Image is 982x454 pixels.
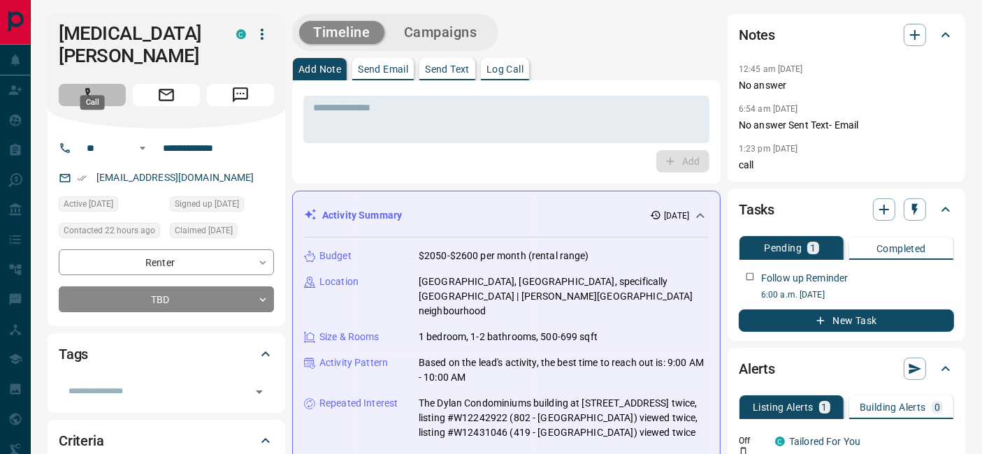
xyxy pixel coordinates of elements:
[739,193,954,226] div: Tasks
[133,84,200,106] span: Email
[298,64,341,74] p: Add Note
[207,84,274,106] span: Message
[59,196,163,216] div: Sun Oct 12 2025
[59,337,274,371] div: Tags
[739,144,798,154] p: 1:23 pm [DATE]
[319,356,388,370] p: Activity Pattern
[419,330,598,344] p: 1 bedroom, 1-2 bathrooms, 500-699 sqft
[59,22,215,67] h1: [MEDICAL_DATA][PERSON_NAME]
[664,210,689,222] p: [DATE]
[739,64,803,74] p: 12:45 am [DATE]
[739,18,954,52] div: Notes
[753,402,814,412] p: Listing Alerts
[775,437,785,446] div: condos.ca
[59,249,274,275] div: Renter
[77,173,87,183] svg: Email Verified
[64,197,113,211] span: Active [DATE]
[80,95,105,110] div: Call
[304,203,709,228] div: Activity Summary[DATE]
[789,436,860,447] a: Tailored For You
[96,172,254,183] a: [EMAIL_ADDRESS][DOMAIN_NAME]
[739,158,954,173] p: call
[319,330,380,344] p: Size & Rooms
[59,84,126,106] span: Call
[59,223,163,242] div: Wed Oct 15 2025
[134,140,151,156] button: Open
[170,196,274,216] div: Sun Oct 12 2025
[486,64,524,74] p: Log Call
[739,118,954,133] p: No answer Sent Text- Email
[419,356,709,385] p: Based on the lead's activity, the best time to reach out is: 9:00 AM - 10:00 AM
[390,21,491,44] button: Campaigns
[170,223,274,242] div: Sun Oct 12 2025
[236,29,246,39] div: condos.ca
[764,243,802,253] p: Pending
[739,104,798,114] p: 6:54 am [DATE]
[739,352,954,386] div: Alerts
[299,21,384,44] button: Timeline
[319,249,352,263] p: Budget
[59,343,88,365] h2: Tags
[358,64,408,74] p: Send Email
[59,286,274,312] div: TBD
[860,402,926,412] p: Building Alerts
[739,358,775,380] h2: Alerts
[739,198,774,221] h2: Tasks
[739,24,775,46] h2: Notes
[761,288,954,301] p: 6:00 a.m. [DATE]
[934,402,940,412] p: 0
[59,430,104,452] h2: Criteria
[425,64,470,74] p: Send Text
[822,402,828,412] p: 1
[175,224,233,237] span: Claimed [DATE]
[419,396,709,440] p: The Dylan Condominiums building at [STREET_ADDRESS] twice, listing #W12242922 (802 - [GEOGRAPHIC_...
[322,208,402,223] p: Activity Summary
[64,224,155,237] span: Contacted 22 hours ago
[739,309,954,332] button: New Task
[739,78,954,93] p: No answer
[876,244,926,254] p: Completed
[419,274,709,318] p: [GEOGRAPHIC_DATA], [GEOGRAPHIC_DATA], specifically [GEOGRAPHIC_DATA] | [PERSON_NAME][GEOGRAPHIC_D...
[319,274,359,289] p: Location
[319,396,398,411] p: Repeated Interest
[761,271,848,286] p: Follow up Reminder
[810,243,816,253] p: 1
[250,382,269,402] button: Open
[739,434,767,447] p: Off
[419,249,589,263] p: $2050-$2600 per month (rental range)
[175,197,239,211] span: Signed up [DATE]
